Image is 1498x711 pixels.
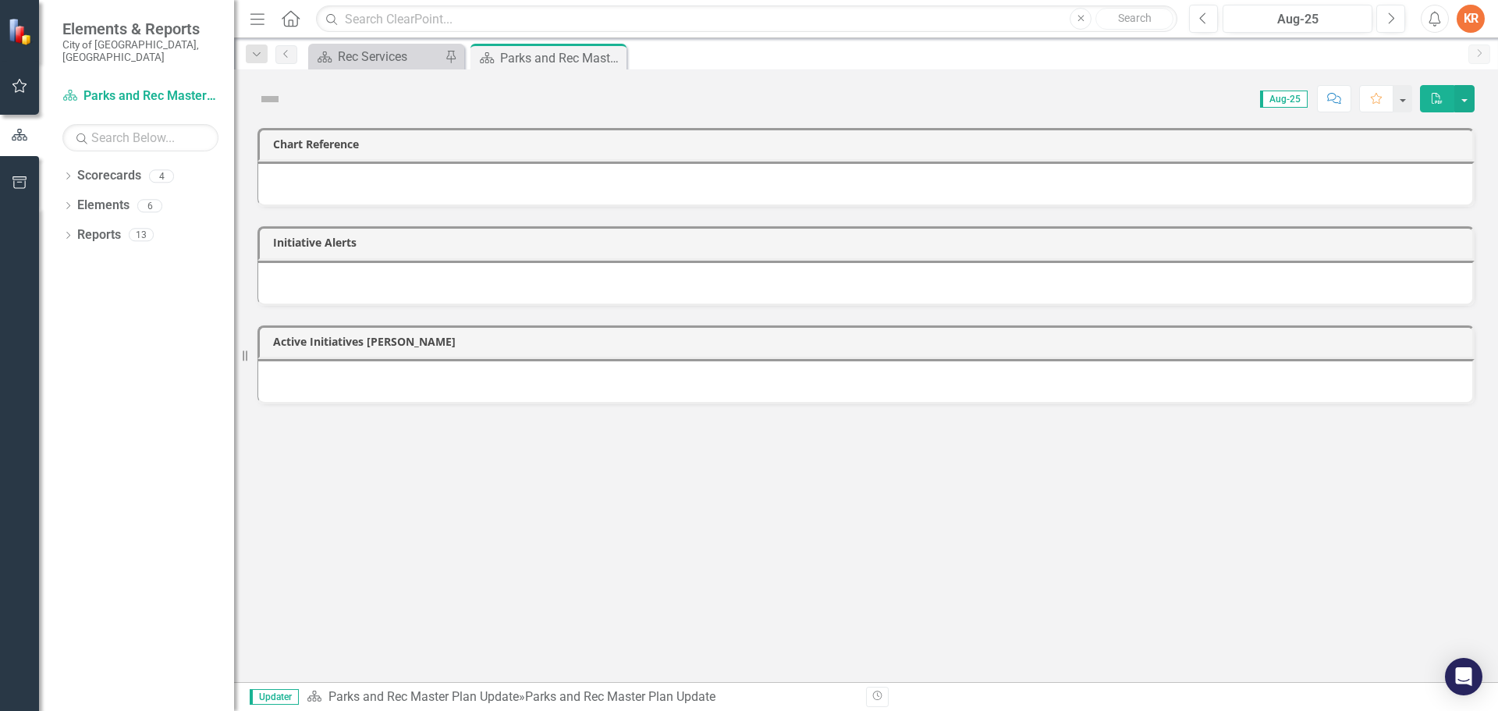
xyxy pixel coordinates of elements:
[149,169,174,183] div: 4
[62,20,218,38] span: Elements & Reports
[77,226,121,244] a: Reports
[1260,91,1308,108] span: Aug-25
[273,236,1464,248] h3: Initiative Alerts
[500,48,623,68] div: Parks and Rec Master Plan Update
[338,47,441,66] div: Rec Services
[62,87,218,105] a: Parks and Rec Master Plan Update
[328,689,519,704] a: Parks and Rec Master Plan Update
[257,87,282,112] img: Not Defined
[1228,10,1367,29] div: Aug-25
[525,689,715,704] div: Parks and Rec Master Plan Update
[129,229,154,242] div: 13
[1445,658,1482,695] div: Open Intercom Messenger
[77,197,130,215] a: Elements
[137,199,162,212] div: 6
[1095,8,1173,30] button: Search
[250,689,299,705] span: Updater
[62,124,218,151] input: Search Below...
[273,138,1464,150] h3: Chart Reference
[8,17,35,44] img: ClearPoint Strategy
[1457,5,1485,33] button: KR
[273,336,1464,347] h3: Active Initiatives [PERSON_NAME]
[312,47,441,66] a: Rec Services
[1118,12,1152,24] span: Search
[77,167,141,185] a: Scorecards
[307,688,854,706] div: »
[62,38,218,64] small: City of [GEOGRAPHIC_DATA], [GEOGRAPHIC_DATA]
[1223,5,1372,33] button: Aug-25
[316,5,1177,33] input: Search ClearPoint...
